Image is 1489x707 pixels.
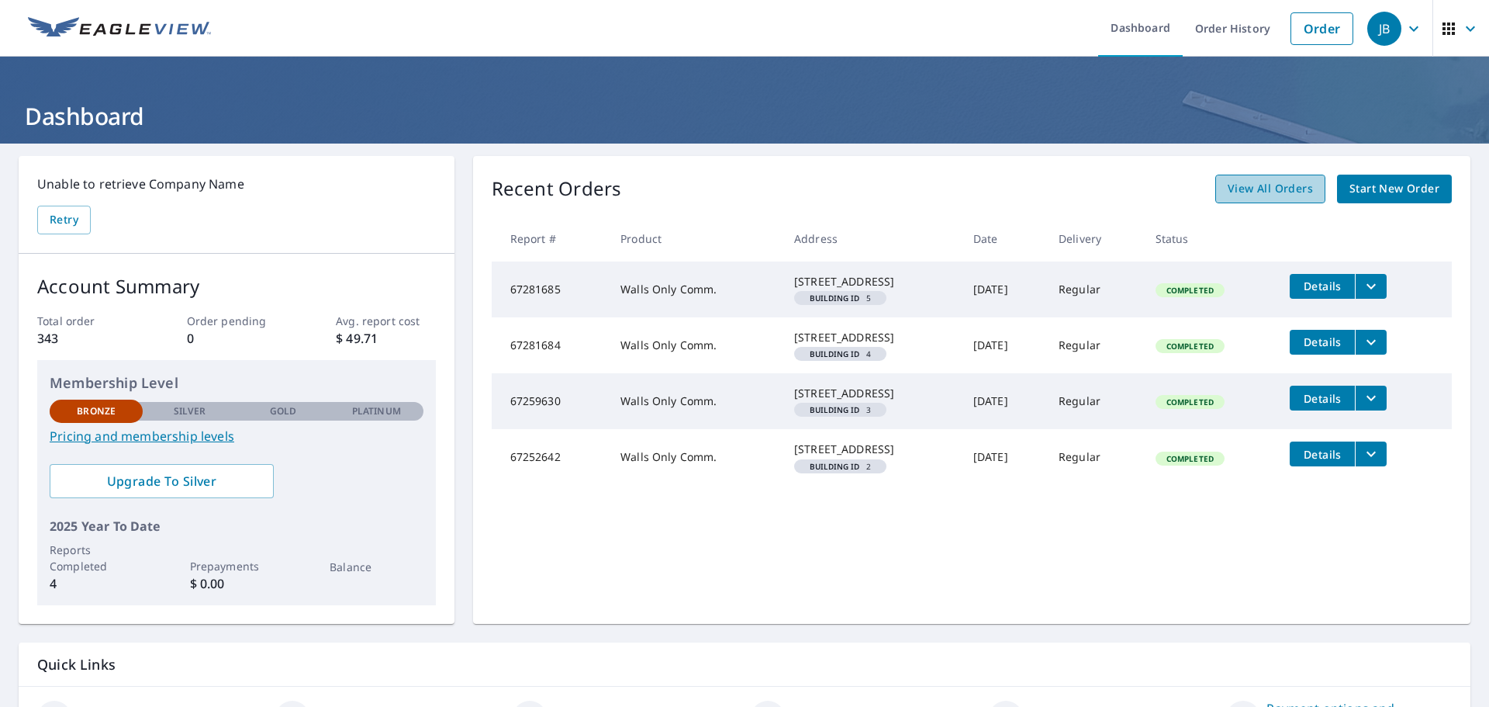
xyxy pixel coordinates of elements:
[77,404,116,418] p: Bronze
[1290,386,1355,411] button: detailsBtn-67259630
[492,317,609,373] td: 67281684
[1349,179,1439,199] span: Start New Order
[492,262,609,317] td: 67281685
[794,274,948,289] div: [STREET_ADDRESS]
[492,429,609,485] td: 67252642
[1215,175,1325,203] a: View All Orders
[187,329,286,348] p: 0
[961,373,1046,429] td: [DATE]
[37,206,91,234] button: Retry
[1157,285,1223,296] span: Completed
[50,464,274,498] a: Upgrade To Silver
[794,442,948,457] div: [STREET_ADDRESS]
[492,216,609,262] th: Report #
[1299,447,1346,462] span: Details
[1157,453,1223,464] span: Completed
[1290,12,1353,45] a: Order
[1355,330,1387,355] button: filesDropdownBtn-67281684
[190,558,283,574] p: Prepayments
[1157,341,1223,352] span: Completed
[1290,442,1355,466] button: detailsBtn-67252642
[187,313,286,329] p: Order pending
[352,404,401,418] p: Platinum
[608,373,782,429] td: Walls Only Comm.
[50,373,423,393] p: Membership Level
[1299,334,1346,349] span: Details
[1355,386,1387,411] button: filesDropdownBtn-67259630
[50,210,78,230] span: Retry
[961,429,1046,485] td: [DATE]
[1290,330,1355,355] button: detailsBtn-67281684
[1046,216,1143,262] th: Delivery
[1290,274,1355,299] button: detailsBtn-67281685
[794,330,948,345] div: [STREET_ADDRESS]
[800,350,880,358] span: 4
[174,404,206,418] p: Silver
[1355,442,1387,466] button: filesDropdownBtn-67252642
[1299,391,1346,406] span: Details
[961,317,1046,373] td: [DATE]
[28,17,211,40] img: EV Logo
[608,317,782,373] td: Walls Only Comm.
[50,427,423,445] a: Pricing and membership levels
[37,329,136,348] p: 343
[800,294,880,302] span: 5
[782,216,961,262] th: Address
[1046,262,1143,317] td: Regular
[270,404,296,418] p: Gold
[1337,175,1452,203] a: Start New Order
[1228,179,1313,199] span: View All Orders
[50,542,143,574] p: Reports Completed
[37,175,436,193] p: Unable to retrieve Company Name
[1355,274,1387,299] button: filesDropdownBtn-67281685
[492,373,609,429] td: 67259630
[608,429,782,485] td: Walls Only Comm.
[336,329,435,348] p: $ 49.71
[50,574,143,593] p: 4
[1046,429,1143,485] td: Regular
[336,313,435,329] p: Avg. report cost
[800,463,880,470] span: 2
[37,272,436,300] p: Account Summary
[1046,317,1143,373] td: Regular
[1299,279,1346,293] span: Details
[37,655,1452,674] p: Quick Links
[50,517,423,535] p: 2025 Year To Date
[330,559,423,575] p: Balance
[810,294,860,302] em: Building ID
[794,386,948,401] div: [STREET_ADDRESS]
[1367,12,1401,46] div: JB
[961,216,1046,262] th: Date
[810,406,860,414] em: Building ID
[37,313,136,329] p: Total order
[800,406,880,414] span: 3
[1157,397,1223,407] span: Completed
[810,350,860,358] em: Building ID
[608,216,782,262] th: Product
[19,100,1470,132] h1: Dashboard
[62,473,261,490] span: Upgrade To Silver
[1046,373,1143,429] td: Regular
[961,262,1046,317] td: [DATE]
[190,574,283,593] p: $ 0.00
[1143,216,1278,262] th: Status
[492,175,622,203] p: Recent Orders
[810,463,860,470] em: Building ID
[608,262,782,317] td: Walls Only Comm.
